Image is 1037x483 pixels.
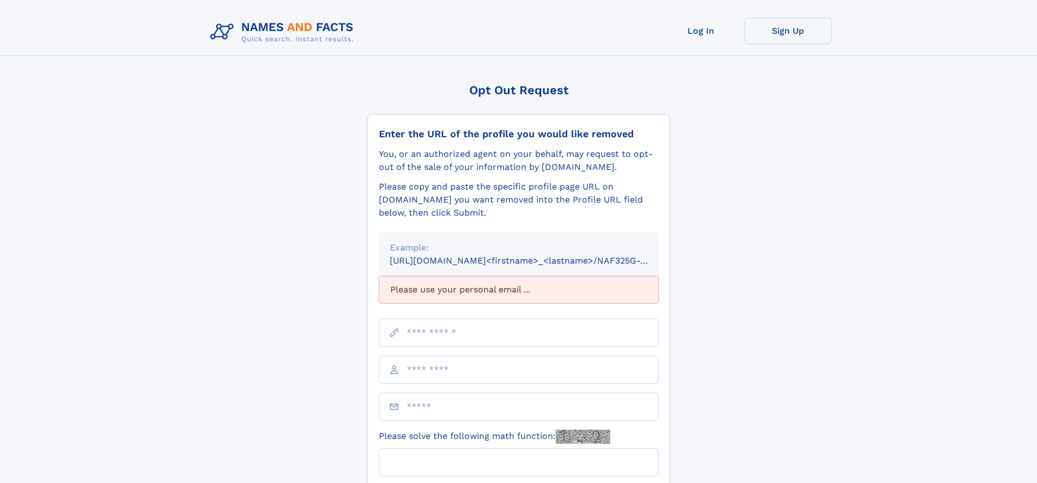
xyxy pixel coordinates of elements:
img: Logo Names and Facts [206,17,363,47]
small: [URL][DOMAIN_NAME]<firstname>_<lastname>/NAF325G-xxxxxxxx [390,255,679,266]
div: Please use your personal email ... [379,276,659,303]
div: You, or an authorized agent on your behalf, may request to opt-out of the sale of your informatio... [379,148,659,174]
a: Log In [658,17,745,44]
div: Example: [390,241,648,254]
a: Sign Up [745,17,832,44]
div: Opt Out Request [367,83,670,97]
div: Please copy and paste the specific profile page URL on [DOMAIN_NAME] you want removed into the Pr... [379,180,659,219]
label: Please solve the following math function: [379,430,610,444]
div: Enter the URL of the profile you would like removed [379,128,659,140]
